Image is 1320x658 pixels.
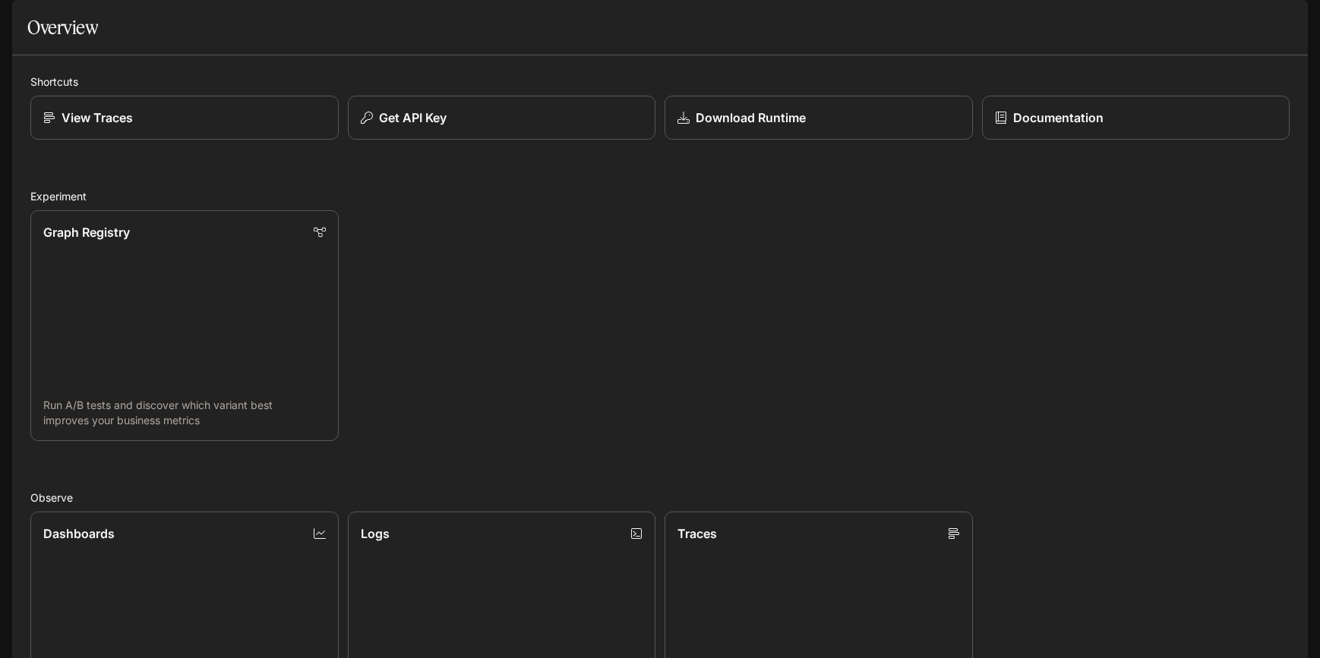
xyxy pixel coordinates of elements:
button: Get API Key [348,96,656,140]
a: View Traces [30,96,339,140]
p: Run A/B tests and discover which variant best improves your business metrics [43,398,326,428]
a: Documentation [982,96,1290,140]
h2: Observe [30,490,1290,505]
p: Dashboards [43,524,115,543]
p: Documentation [1013,109,1104,127]
a: Graph RegistryRun A/B tests and discover which variant best improves your business metrics [30,210,339,441]
p: Graph Registry [43,223,130,241]
h1: Overview [27,12,98,43]
p: Logs [361,524,390,543]
p: View Traces [62,109,133,127]
h2: Shortcuts [30,74,1290,90]
p: Download Runtime [696,109,806,127]
p: Traces [677,524,717,543]
p: Get API Key [379,109,447,127]
a: Download Runtime [665,96,973,140]
button: open drawer [11,8,39,35]
h2: Experiment [30,188,1290,204]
